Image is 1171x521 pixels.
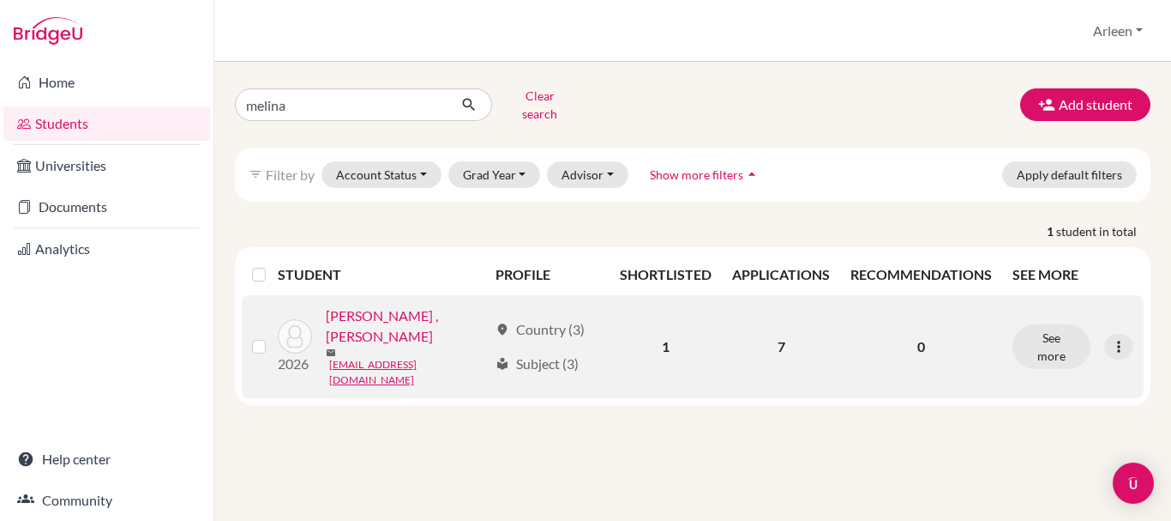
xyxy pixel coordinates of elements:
th: STUDENT [278,254,485,295]
button: Advisor [547,161,628,188]
th: SEE MORE [1002,254,1144,295]
p: 0 [850,336,992,357]
span: Filter by [266,167,315,183]
button: Grad Year [448,161,541,188]
button: Account Status [321,161,441,188]
span: Show more filters [650,167,743,182]
td: 1 [610,295,722,398]
span: location_on [495,323,509,336]
a: Help center [3,442,210,476]
input: Find student by name... [235,88,447,121]
a: Analytics [3,232,210,266]
button: Add student [1020,88,1150,121]
a: Community [3,483,210,518]
a: Home [3,65,210,100]
span: student in total [1056,222,1150,240]
td: 7 [722,295,840,398]
span: mail [326,348,336,358]
a: Students [3,106,210,141]
i: filter_list [249,167,262,181]
p: 2026 [278,354,312,374]
th: PROFILE [485,254,610,295]
a: Universities [3,148,210,183]
a: Documents [3,190,210,224]
button: Show more filtersarrow_drop_up [635,161,775,188]
button: See more [1012,324,1090,369]
div: Country (3) [495,319,585,340]
th: APPLICATIONS [722,254,840,295]
button: Apply default filters [1002,161,1137,188]
button: Clear search [492,82,587,127]
button: Arleen [1085,15,1150,47]
th: SHORTLISTED [610,254,722,295]
div: Subject (3) [495,354,579,374]
a: [PERSON_NAME] , [PERSON_NAME] [326,306,488,347]
i: arrow_drop_up [743,166,760,183]
img: Bridge-U [14,17,82,45]
img: MARTE PEÑA , MELINA [278,319,312,354]
span: local_library [495,357,509,371]
a: [EMAIL_ADDRESS][DOMAIN_NAME] [329,357,488,388]
strong: 1 [1047,222,1056,240]
div: Open Intercom Messenger [1113,463,1154,504]
th: RECOMMENDATIONS [840,254,1002,295]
